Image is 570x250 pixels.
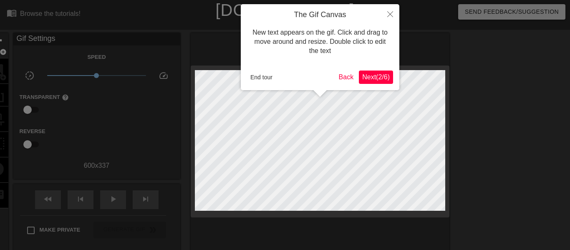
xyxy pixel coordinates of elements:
[40,226,81,234] span: Make Private
[247,71,276,83] button: End tour
[7,8,17,18] span: menu_book
[215,1,354,19] a: [DOMAIN_NAME]
[335,71,357,84] button: Back
[141,194,151,204] span: skip_next
[194,19,414,29] div: The online gif editor
[108,194,118,204] span: play_arrow
[465,7,559,17] span: Send Feedback/Suggestion
[359,71,393,84] button: Next
[76,194,86,204] span: skip_previous
[20,127,45,136] label: Reverse
[247,20,393,64] div: New text appears on the gif. Click and drag to move around and resize. Double click to edit the text
[7,8,81,21] a: Browse the tutorials!
[20,93,69,101] label: Transparent
[159,71,169,81] span: speed
[13,33,180,45] div: Gif Settings
[381,4,399,23] button: Close
[87,53,106,61] label: Speed
[13,161,180,171] div: 600 x 337
[20,10,81,17] div: Browse the tutorials!
[25,71,35,81] span: slow_motion_video
[458,4,565,20] button: Send Feedback/Suggestion
[362,73,390,81] span: Next ( 2 / 6 )
[247,10,393,20] h4: The Gif Canvas
[43,194,53,204] span: fast_rewind
[62,94,69,101] span: help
